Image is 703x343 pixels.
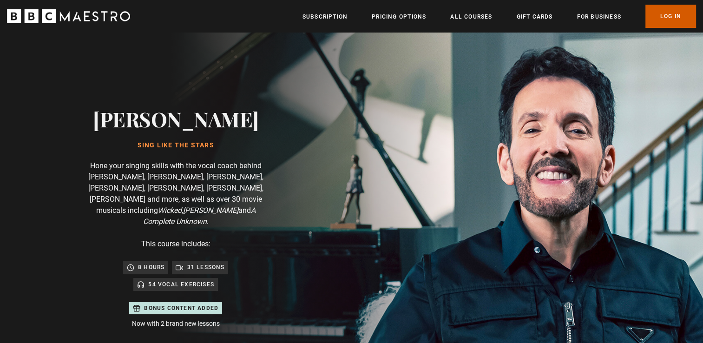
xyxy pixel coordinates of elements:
[141,238,210,250] p: This course includes:
[143,206,256,226] i: A Complete Unknown
[7,9,130,23] svg: BBC Maestro
[129,319,222,329] p: Now with 2 brand new lessons
[516,12,552,21] a: Gift Cards
[93,107,259,131] h2: [PERSON_NAME]
[158,206,182,215] i: Wicked
[93,142,259,149] h1: Sing Like the Stars
[148,280,214,289] p: 54 Vocal Exercises
[577,12,621,21] a: For business
[187,263,224,272] p: 31 lessons
[183,206,238,215] i: [PERSON_NAME]
[645,5,696,28] a: Log In
[138,263,164,272] p: 8 hours
[372,12,426,21] a: Pricing Options
[302,5,696,28] nav: Primary
[144,304,218,312] p: Bonus content added
[302,12,348,21] a: Subscription
[450,12,492,21] a: All Courses
[83,160,269,227] p: Hone your singing skills with the vocal coach behind [PERSON_NAME], [PERSON_NAME], [PERSON_NAME],...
